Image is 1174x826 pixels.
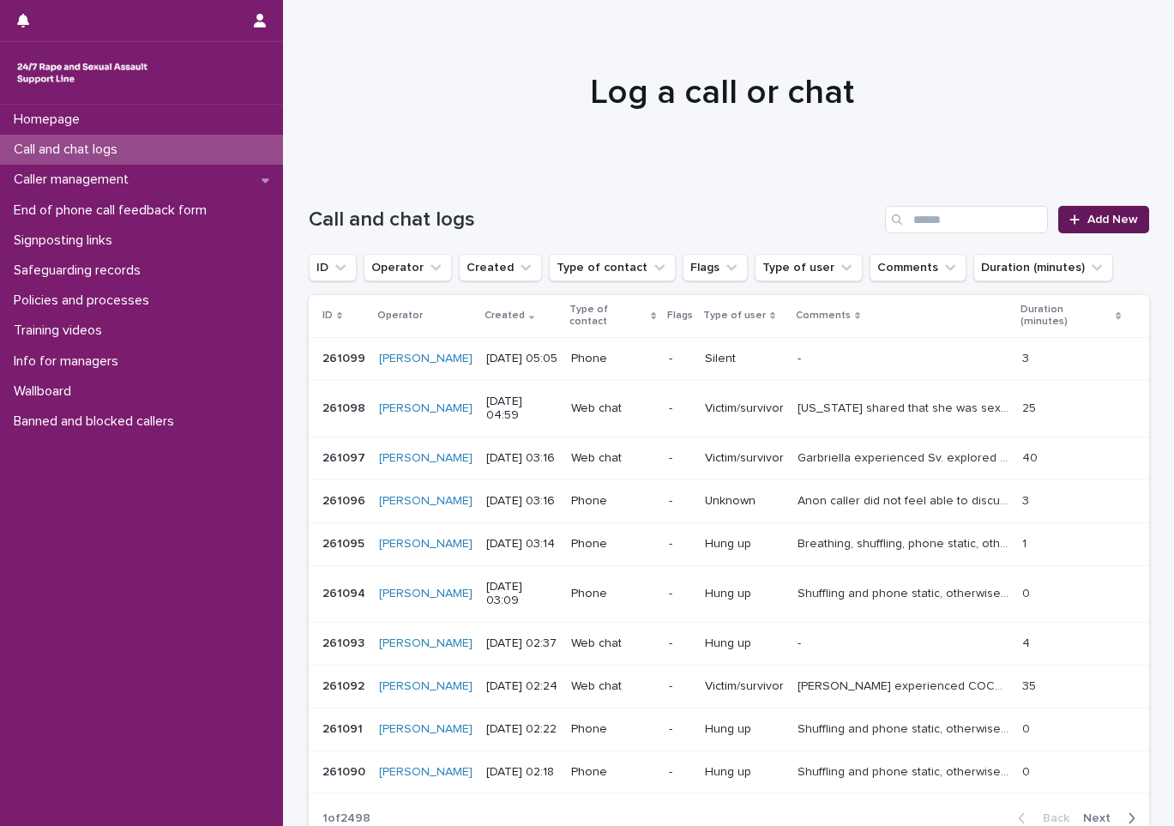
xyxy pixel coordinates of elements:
button: ID [309,254,357,281]
tr: 261093261093 [PERSON_NAME] [DATE] 02:37Web chat-Hung up-- 44 [309,623,1149,666]
span: Back [1033,812,1069,824]
h1: Call and chat logs [309,208,879,232]
p: - [798,633,804,651]
button: Comments [870,254,966,281]
p: - [669,636,691,651]
p: 0 [1022,583,1033,601]
p: - [798,348,804,366]
p: 261099 [322,348,369,366]
button: Created [459,254,542,281]
p: Type of user [703,306,766,325]
p: Anon caller did not feel able to discuss what happened [798,491,1012,509]
p: Phone [571,537,655,552]
p: Duration (minutes) [1020,300,1112,332]
p: Phone [571,494,655,509]
p: 3 [1022,491,1033,509]
a: [PERSON_NAME] [379,537,473,552]
p: Web chat [571,636,655,651]
p: Comments [796,306,851,325]
p: 0 [1022,762,1033,780]
p: [DATE] 03:09 [486,580,557,609]
p: Training videos [7,323,116,339]
p: Georgia shared that she was sexually assaulted, and is considering making a report to the police.... [798,398,1012,416]
tr: 261090261090 [PERSON_NAME] [DATE] 02:18Phone-Hung upShuffling and phone static, otherwise silentS... [309,751,1149,793]
p: Silent [705,352,784,366]
p: Shuffling and phone static, otherwise silent [798,583,1012,601]
a: [PERSON_NAME] [379,636,473,651]
p: Web chat [571,679,655,694]
p: Phone [571,765,655,780]
tr: 261095261095 [PERSON_NAME] [DATE] 03:14Phone-Hung upBreathing, shuffling, phone static, otherwise... [309,522,1149,565]
button: Flags [683,254,748,281]
p: 4 [1022,633,1033,651]
tr: 261091261091 [PERSON_NAME] [DATE] 02:22Phone-Hung upShuffling and phone static, otherwise silentS... [309,708,1149,751]
p: Victim/survivor [705,401,784,416]
p: 261090 [322,762,369,780]
tr: 261092261092 [PERSON_NAME] [DATE] 02:24Web chat-Victim/survivor[PERSON_NAME] experienced COCSA. e... [309,665,1149,708]
p: - [669,679,691,694]
span: Next [1083,812,1121,824]
p: 261091 [322,719,366,737]
p: - [669,722,691,737]
p: 261097 [322,448,369,466]
p: Phone [571,587,655,601]
p: ID [322,306,333,325]
tr: 261099261099 [PERSON_NAME] [DATE] 05:05Phone-Silent-- 33 [309,337,1149,380]
h1: Log a call or chat [302,72,1142,113]
p: 261092 [322,676,368,694]
p: [DATE] 02:22 [486,722,557,737]
p: Shuffling and phone static, otherwise silent [798,762,1012,780]
p: Unknown [705,494,784,509]
span: Add New [1087,214,1138,226]
p: 1 [1022,534,1030,552]
p: Hung up [705,765,784,780]
p: 0 [1022,719,1033,737]
p: - [669,537,691,552]
p: - [669,765,691,780]
p: - [669,451,691,466]
a: [PERSON_NAME] [379,494,473,509]
button: Type of user [755,254,863,281]
a: [PERSON_NAME] [379,401,473,416]
p: Hung up [705,636,784,651]
p: Victim/survivor [705,451,784,466]
p: [DATE] 05:05 [486,352,557,366]
p: Frankie experienced COCSA. explored and validated his feelings. [798,676,1012,694]
p: Banned and blocked callers [7,413,188,430]
p: Created [485,306,525,325]
p: - [669,401,691,416]
p: Phone [571,722,655,737]
a: Add New [1058,206,1148,233]
p: - [669,587,691,601]
a: [PERSON_NAME] [379,722,473,737]
p: End of phone call feedback form [7,202,220,219]
p: Homepage [7,112,93,128]
p: [DATE] 03:16 [486,451,557,466]
p: Type of contact [569,300,647,332]
button: Type of contact [549,254,676,281]
p: 25 [1022,398,1039,416]
p: [DATE] 03:14 [486,537,557,552]
p: Caller management [7,172,142,188]
p: 261096 [322,491,369,509]
p: [DATE] 02:24 [486,679,557,694]
tr: 261097261097 [PERSON_NAME] [DATE] 03:16Web chat-Victim/survivorGarbriella experienced Sv. explore... [309,437,1149,480]
p: - [669,494,691,509]
p: Web chat [571,401,655,416]
a: [PERSON_NAME] [379,451,473,466]
input: Search [885,206,1048,233]
p: [DATE] 04:59 [486,395,557,424]
a: [PERSON_NAME] [379,679,473,694]
p: 35 [1022,676,1039,694]
p: Hung up [705,587,784,601]
p: 261093 [322,633,368,651]
p: [DATE] 03:16 [486,494,557,509]
p: Signposting links [7,232,126,249]
a: [PERSON_NAME] [379,352,473,366]
a: [PERSON_NAME] [379,765,473,780]
tr: 261098261098 [PERSON_NAME] [DATE] 04:59Web chat-Victim/survivor[US_STATE] shared that she was sex... [309,380,1149,437]
p: 40 [1022,448,1041,466]
p: Victim/survivor [705,679,784,694]
button: Back [1004,811,1076,826]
